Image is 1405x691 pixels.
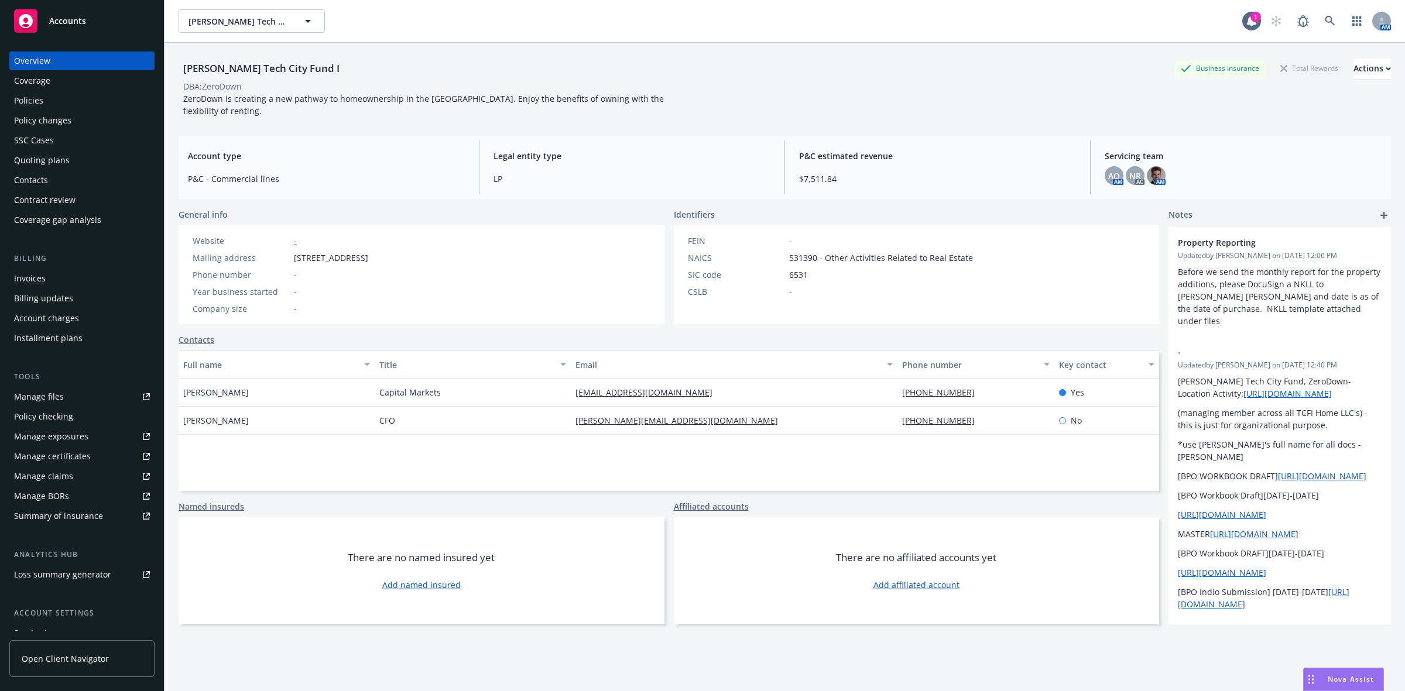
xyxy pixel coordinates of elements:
[1345,9,1369,33] a: Switch app
[1059,359,1142,371] div: Key contact
[1105,150,1382,162] span: Servicing team
[14,269,46,288] div: Invoices
[14,191,76,209] div: Contract review
[1178,407,1382,431] p: (managing member across all TCFI Home LLC's) - this is just for organizational purpose.
[688,235,784,247] div: FEIN
[294,302,297,315] span: -
[1304,668,1318,690] div: Drag to move
[1178,586,1382,610] p: [BPO Indio Submission] [DATE]-[DATE]
[9,427,155,446] a: Manage exposures
[14,51,50,70] div: Overview
[294,235,297,246] a: -
[193,269,289,281] div: Phone number
[9,371,155,383] div: Tools
[9,289,155,308] a: Billing updates
[179,61,344,76] div: [PERSON_NAME] Tech City Fund I
[1168,227,1391,336] div: Property ReportingUpdatedby [PERSON_NAME] on [DATE] 12:06 PMBefore we send the monthly report for...
[379,359,553,371] div: Title
[688,286,784,298] div: CSLB
[902,359,1037,371] div: Phone number
[9,71,155,90] a: Coverage
[799,173,1076,185] span: $7,511.84
[14,387,64,406] div: Manage files
[836,551,996,565] span: There are no affiliated accounts yet
[9,51,155,70] a: Overview
[179,500,244,513] a: Named insureds
[789,286,792,298] span: -
[789,235,792,247] span: -
[494,150,770,162] span: Legal entity type
[9,329,155,348] a: Installment plans
[789,269,808,281] span: 6531
[183,386,249,398] span: [PERSON_NAME]
[1168,336,1391,620] div: -Updatedby [PERSON_NAME] on [DATE] 12:40 PM[PERSON_NAME] Tech City Fund, ZeroDown- Location Activ...
[1178,346,1351,358] span: -
[1318,9,1342,33] a: Search
[1071,414,1082,427] span: No
[9,565,155,584] a: Loss summary generator
[14,211,101,229] div: Coverage gap analysis
[9,151,155,170] a: Quoting plans
[1178,528,1382,540] p: MASTER
[375,350,571,379] button: Title
[575,387,722,398] a: [EMAIL_ADDRESS][DOMAIN_NAME]
[14,111,71,130] div: Policy changes
[1168,208,1192,222] span: Notes
[9,624,155,642] a: Service team
[799,150,1076,162] span: P&C estimated revenue
[179,9,325,33] button: [PERSON_NAME] Tech City Fund I
[9,467,155,486] a: Manage claims
[897,350,1054,379] button: Phone number
[1147,166,1166,185] img: photo
[902,415,984,426] a: [PHONE_NUMBER]‬
[348,551,495,565] span: There are no named insured yet
[294,252,368,264] span: [STREET_ADDRESS]
[9,487,155,506] a: Manage BORs
[22,652,109,665] span: Open Client Navigator
[494,173,770,185] span: LP
[179,334,214,346] a: Contacts
[9,111,155,130] a: Policy changes
[9,387,155,406] a: Manage files
[1274,61,1344,75] div: Total Rewards
[14,151,70,170] div: Quoting plans
[1178,375,1382,400] p: [PERSON_NAME] Tech City Fund, ZeroDown- Location Activity:
[1178,567,1266,578] a: [URL][DOMAIN_NAME]
[14,565,111,584] div: Loss summary generator
[14,467,73,486] div: Manage claims
[9,91,155,110] a: Policies
[1178,360,1382,370] span: Updated by [PERSON_NAME] on [DATE] 12:40 PM
[688,252,784,264] div: NAICS
[183,359,357,371] div: Full name
[1264,9,1288,33] a: Start snowing
[674,208,715,221] span: Identifiers
[674,500,749,513] a: Affiliated accounts
[14,91,43,110] div: Policies
[789,252,973,264] span: 531390 - Other Activities Related to Real Estate
[1210,528,1298,539] a: [URL][DOMAIN_NAME]
[14,487,69,506] div: Manage BORs
[1250,12,1261,22] div: 1
[1178,489,1382,501] p: [BPO Workbook Draft][DATE]-[DATE]
[1377,208,1391,222] a: add
[14,171,48,190] div: Contacts
[294,269,297,281] span: -
[179,350,375,379] button: Full name
[1353,57,1391,80] div: Actions
[9,309,155,328] a: Account charges
[575,359,880,371] div: Email
[9,447,155,466] a: Manage certificates
[9,171,155,190] a: Contacts
[14,329,83,348] div: Installment plans
[193,302,289,315] div: Company size
[9,607,155,619] div: Account settings
[183,414,249,427] span: [PERSON_NAME]
[49,16,86,26] span: Accounts
[382,579,461,591] a: Add named insured
[1175,61,1265,75] div: Business Insurance
[9,407,155,426] a: Policy checking
[575,415,787,426] a: [PERSON_NAME][EMAIL_ADDRESS][DOMAIN_NAME]
[14,289,73,308] div: Billing updates
[9,549,155,561] div: Analytics hub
